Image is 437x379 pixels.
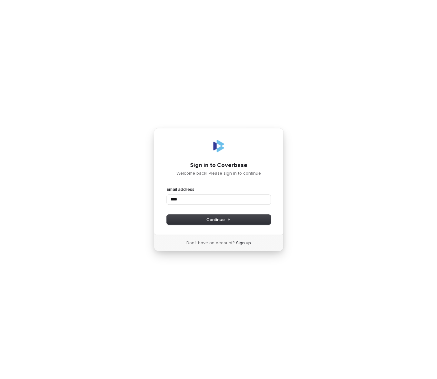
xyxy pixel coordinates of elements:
[236,240,251,246] a: Sign up
[186,240,235,246] span: Don’t have an account?
[167,170,271,176] p: Welcome back! Please sign in to continue
[167,186,194,192] label: Email address
[167,215,271,224] button: Continue
[167,161,271,169] h1: Sign in to Coverbase
[211,138,226,154] img: Coverbase
[206,217,231,222] span: Continue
